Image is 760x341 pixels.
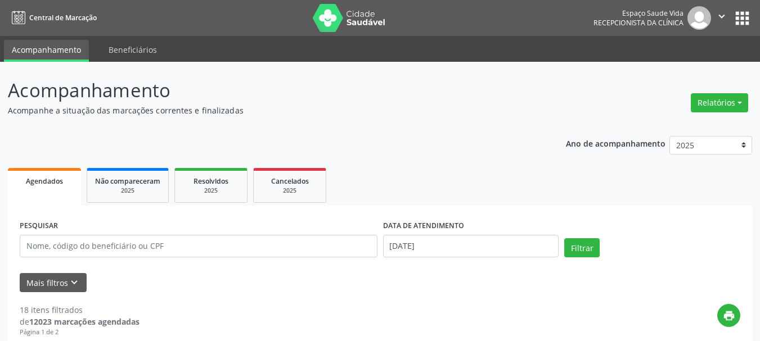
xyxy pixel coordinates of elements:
button: Filtrar [564,238,600,257]
i: keyboard_arrow_down [68,276,80,289]
span: Cancelados [271,176,309,186]
button:  [711,6,732,30]
span: Central de Marcação [29,13,97,22]
div: Página 1 de 2 [20,328,140,337]
div: Espaço Saude Vida [593,8,683,18]
strong: 12023 marcações agendadas [29,316,140,327]
input: Selecione um intervalo [383,235,559,257]
a: Beneficiários [101,40,165,60]
button: Relatórios [691,93,748,112]
label: DATA DE ATENDIMENTO [383,217,464,235]
label: PESQUISAR [20,217,58,235]
a: Acompanhamento [4,40,89,62]
p: Acompanhamento [8,76,529,104]
i:  [716,10,728,22]
span: Resolvidos [194,176,228,186]
div: 2025 [183,187,239,195]
span: Não compareceram [95,176,160,186]
button: print [717,304,740,327]
div: 2025 [95,187,160,195]
div: 18 itens filtrados [20,304,140,316]
div: 2025 [262,187,318,195]
img: img [687,6,711,30]
p: Ano de acompanhamento [566,136,665,150]
div: de [20,316,140,328]
span: Recepcionista da clínica [593,18,683,28]
p: Acompanhe a situação das marcações correntes e finalizadas [8,104,529,116]
a: Central de Marcação [8,8,97,27]
button: Mais filtroskeyboard_arrow_down [20,273,87,293]
input: Nome, código do beneficiário ou CPF [20,235,377,257]
i: print [723,310,735,322]
button: apps [732,8,752,28]
span: Agendados [26,176,63,186]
